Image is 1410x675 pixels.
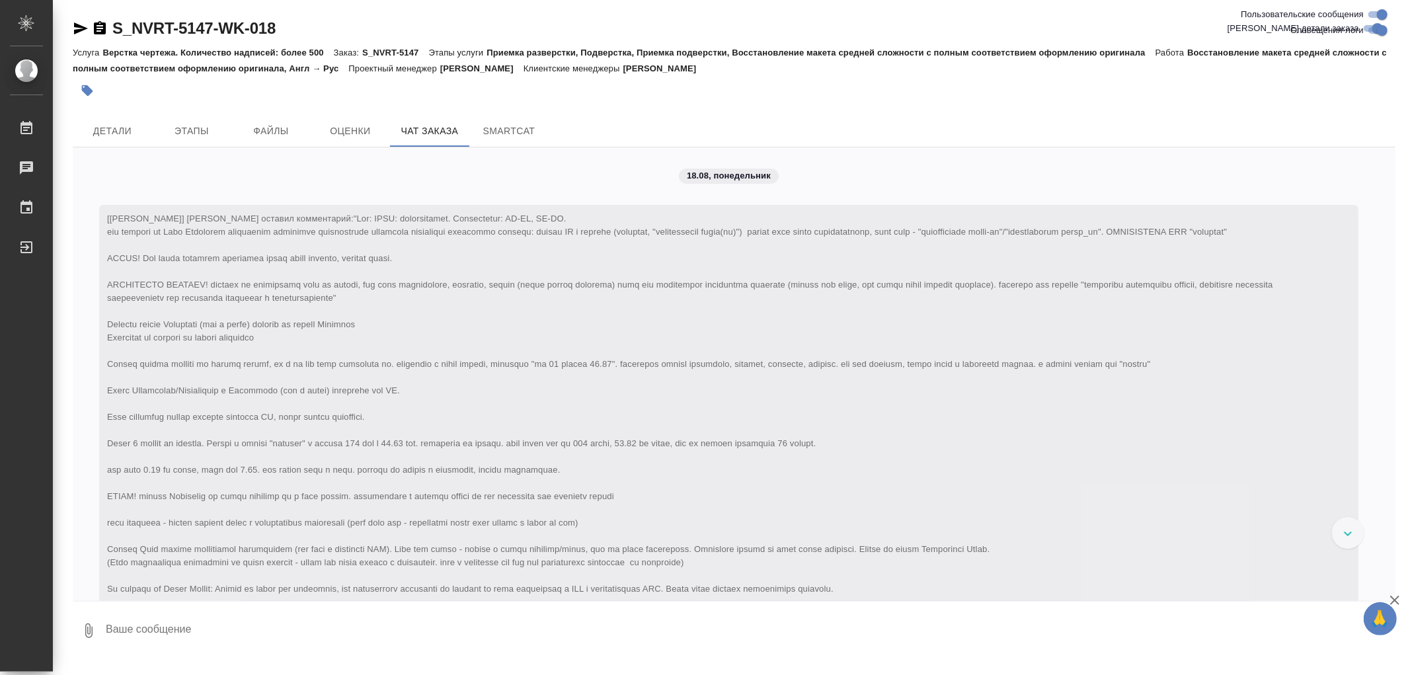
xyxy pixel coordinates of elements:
p: 18.08, понедельник [687,169,771,182]
button: Скопировать ссылку [92,20,108,36]
p: Проектный менеджер [348,63,440,73]
span: Оповещения-логи [1290,24,1364,37]
button: Добавить тэг [73,76,102,105]
span: [PERSON_NAME] детали заказа [1228,22,1359,35]
span: Пользовательские сообщения [1241,8,1364,21]
p: Услуга [73,48,102,58]
p: Приемка разверстки, Подверстка, Приемка подверстки, Восстановление макета средней сложности с пол... [487,48,1155,58]
span: SmartCat [477,123,541,139]
span: Детали [81,123,144,139]
p: Заказ: [334,48,362,58]
button: 🙏 [1364,602,1397,635]
p: Клиентские менеджеры [524,63,623,73]
button: Скопировать ссылку для ЯМессенджера [73,20,89,36]
a: S_NVRT-5147-WK-018 [112,19,276,37]
span: 🙏 [1369,605,1391,633]
span: Чат заказа [398,123,461,139]
span: Оценки [319,123,382,139]
p: S_NVRT-5147 [362,48,428,58]
span: Этапы [160,123,223,139]
p: Этапы услуги [429,48,487,58]
p: [PERSON_NAME] [440,63,524,73]
p: [PERSON_NAME] [623,63,707,73]
span: Файлы [239,123,303,139]
p: Верстка чертежа. Количество надписей: более 500 [102,48,333,58]
p: Работа [1155,48,1188,58]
